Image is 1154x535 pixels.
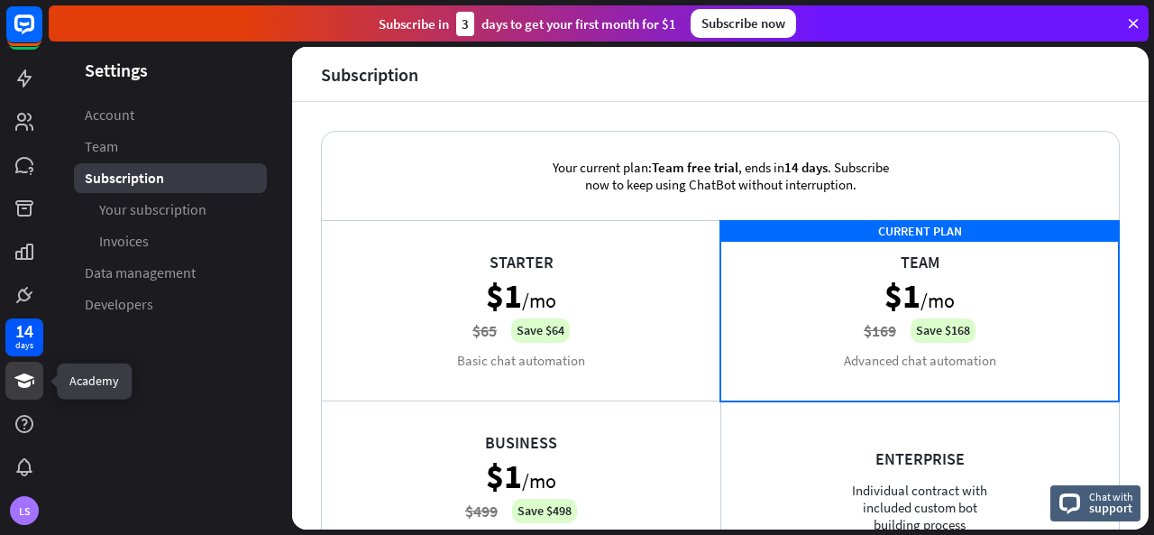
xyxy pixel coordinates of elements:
header: Settings [49,58,292,82]
span: 14 days [784,159,828,176]
div: Subscribe in days to get your first month for $1 [379,12,676,36]
span: support [1089,500,1133,516]
div: Subscription [321,64,418,85]
a: Developers [74,290,267,319]
span: Team [85,137,118,156]
a: Invoices [74,226,267,256]
div: Your current plan: , ends in . Subscribe now to keep using ChatBot without interruption. [527,132,914,220]
span: Invoices [99,232,149,251]
a: Data management [74,258,267,288]
div: Subscribe now [691,9,796,38]
div: 14 [15,323,33,339]
span: Data management [85,263,196,282]
a: Account [74,100,267,130]
span: Team free trial [652,159,738,176]
a: Your subscription [74,195,267,225]
span: Your subscription [99,200,206,219]
span: Developers [85,295,153,314]
span: Account [85,106,134,125]
button: Open LiveChat chat widget [14,7,69,61]
span: Chat with [1089,488,1133,505]
div: LS [10,496,39,525]
div: 3 [456,12,474,36]
div: days [15,339,33,352]
a: 14 days [5,318,43,356]
span: Subscription [85,169,164,188]
a: Team [74,132,267,161]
